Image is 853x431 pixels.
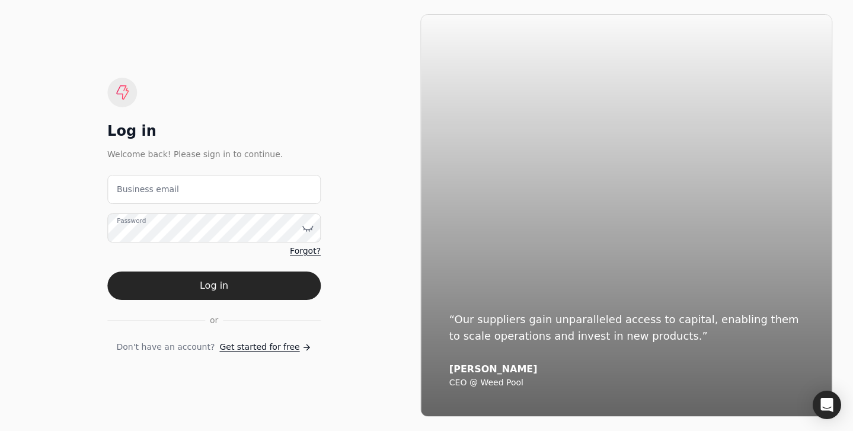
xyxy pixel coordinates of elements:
div: CEO @ Weed Pool [449,378,804,388]
button: Log in [107,272,321,300]
div: “Our suppliers gain unparalleled access to capital, enabling them to scale operations and invest ... [449,311,804,344]
span: or [210,314,218,327]
label: Password [117,216,146,226]
span: Get started for free [219,341,299,353]
div: [PERSON_NAME] [449,363,804,375]
div: Open Intercom Messenger [813,391,841,419]
span: Don't have an account? [117,341,215,353]
label: Business email [117,183,179,196]
a: Get started for free [219,341,311,353]
div: Welcome back! Please sign in to continue. [107,148,321,161]
a: Forgot? [290,245,321,257]
div: Log in [107,122,321,141]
